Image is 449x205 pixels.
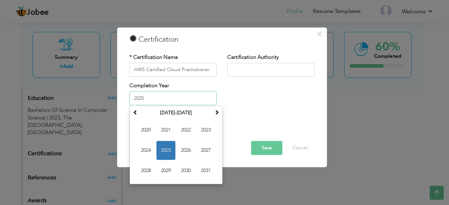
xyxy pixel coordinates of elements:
th: Select Decade [140,108,213,118]
span: 2023 [196,121,215,140]
span: 2025 [156,141,175,160]
span: 2021 [156,121,175,140]
label: * Certification Name [129,54,178,61]
span: Next Decade [214,110,219,115]
span: 2026 [176,141,195,160]
span: 2028 [136,162,155,180]
span: 2031 [196,162,215,180]
span: × [316,28,322,40]
span: 2029 [156,162,175,180]
span: 2030 [176,162,195,180]
button: Save [251,141,282,155]
span: 2024 [136,141,155,160]
label: Certification Authority [227,54,279,61]
h3: Certification [129,34,315,45]
span: Previous Decade [133,110,138,115]
label: Completion Year [129,82,169,89]
span: 2022 [176,121,195,140]
span: 2027 [196,141,215,160]
button: Cancel [286,141,315,155]
span: 2020 [136,121,155,140]
button: Close [314,28,325,40]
